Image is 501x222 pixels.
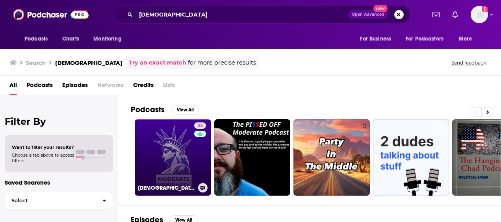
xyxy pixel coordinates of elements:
button: open menu [19,31,58,46]
span: More [459,33,472,44]
a: 0 [293,119,370,196]
span: For Business [360,33,391,44]
h2: Filter By [5,116,113,127]
button: Open AdvancedNew [348,10,388,19]
a: 33 [194,122,206,129]
div: 0 [362,122,367,192]
span: Podcasts [24,33,48,44]
span: Lists [163,79,175,95]
span: Open Advanced [352,13,384,17]
img: User Profile [471,6,488,23]
img: Podchaser - Follow, Share and Rate Podcasts [13,7,89,22]
span: Choose a tab above to access filters. [12,152,74,163]
a: Credits [133,79,154,95]
a: 33[DEMOGRAPHIC_DATA] [135,119,211,196]
span: 33 [197,122,203,130]
a: Show notifications dropdown [449,8,461,21]
span: Monitoring [93,33,121,44]
button: View All [171,105,199,115]
span: Want to filter your results? [12,144,74,150]
h3: [DEMOGRAPHIC_DATA] [138,185,195,191]
button: open menu [401,31,455,46]
h3: Search [26,59,46,67]
span: New [373,5,388,12]
a: Show notifications dropdown [429,8,443,21]
a: PodcastsView All [131,105,199,115]
input: Search podcasts, credits, & more... [136,8,348,21]
button: Send feedback [449,59,488,66]
a: Podcasts [26,79,53,95]
button: Select [5,192,113,209]
h3: [DEMOGRAPHIC_DATA] [55,59,122,67]
span: Networks [97,79,124,95]
span: for more precise results [188,58,256,67]
span: Select [5,198,96,203]
span: Charts [62,33,79,44]
button: open menu [354,31,401,46]
div: Search podcasts, credits, & more... [114,6,410,24]
h2: Podcasts [131,105,165,115]
p: Saved Searches [5,179,113,186]
a: Episodes [62,79,88,95]
span: For Podcasters [406,33,443,44]
svg: Add a profile image [482,6,488,12]
button: Show profile menu [471,6,488,23]
button: open menu [453,31,482,46]
button: open menu [88,31,132,46]
a: Try an exact match [129,58,186,67]
a: Charts [57,31,84,46]
a: All [9,79,17,95]
span: Logged in as molly.burgoyne [471,6,488,23]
